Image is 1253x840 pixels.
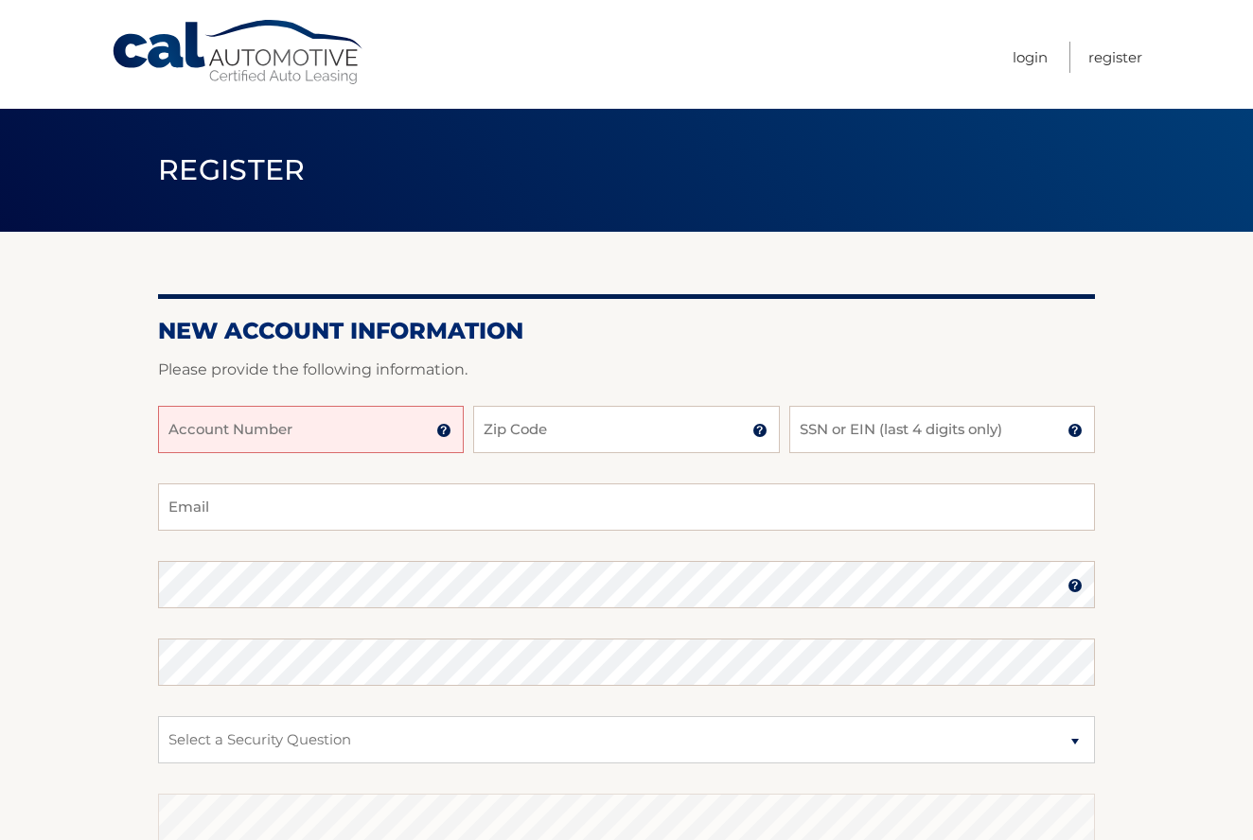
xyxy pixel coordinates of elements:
[789,406,1095,453] input: SSN or EIN (last 4 digits only)
[158,152,306,187] span: Register
[1068,578,1083,593] img: tooltip.svg
[158,406,464,453] input: Account Number
[1013,42,1048,73] a: Login
[473,406,779,453] input: Zip Code
[1088,42,1142,73] a: Register
[111,19,366,86] a: Cal Automotive
[158,317,1095,345] h2: New Account Information
[158,357,1095,383] p: Please provide the following information.
[436,423,451,438] img: tooltip.svg
[1068,423,1083,438] img: tooltip.svg
[752,423,768,438] img: tooltip.svg
[158,483,1095,531] input: Email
